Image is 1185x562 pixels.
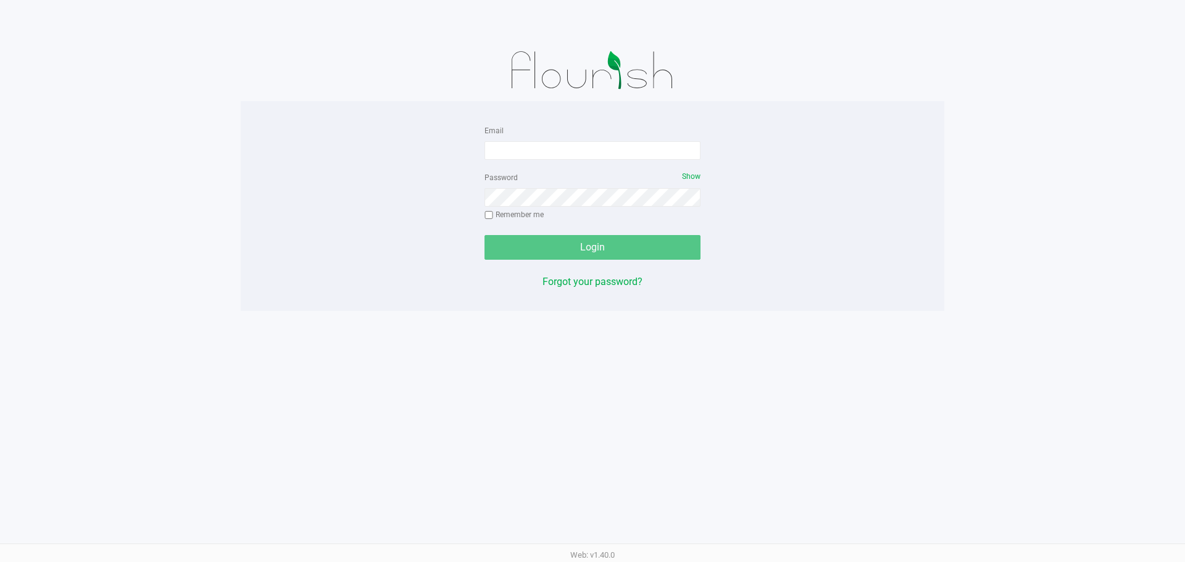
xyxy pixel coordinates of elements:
input: Remember me [484,211,493,220]
button: Forgot your password? [543,275,642,289]
label: Remember me [484,209,544,220]
label: Email [484,125,504,136]
span: Show [682,172,701,181]
label: Password [484,172,518,183]
span: Web: v1.40.0 [570,550,615,560]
